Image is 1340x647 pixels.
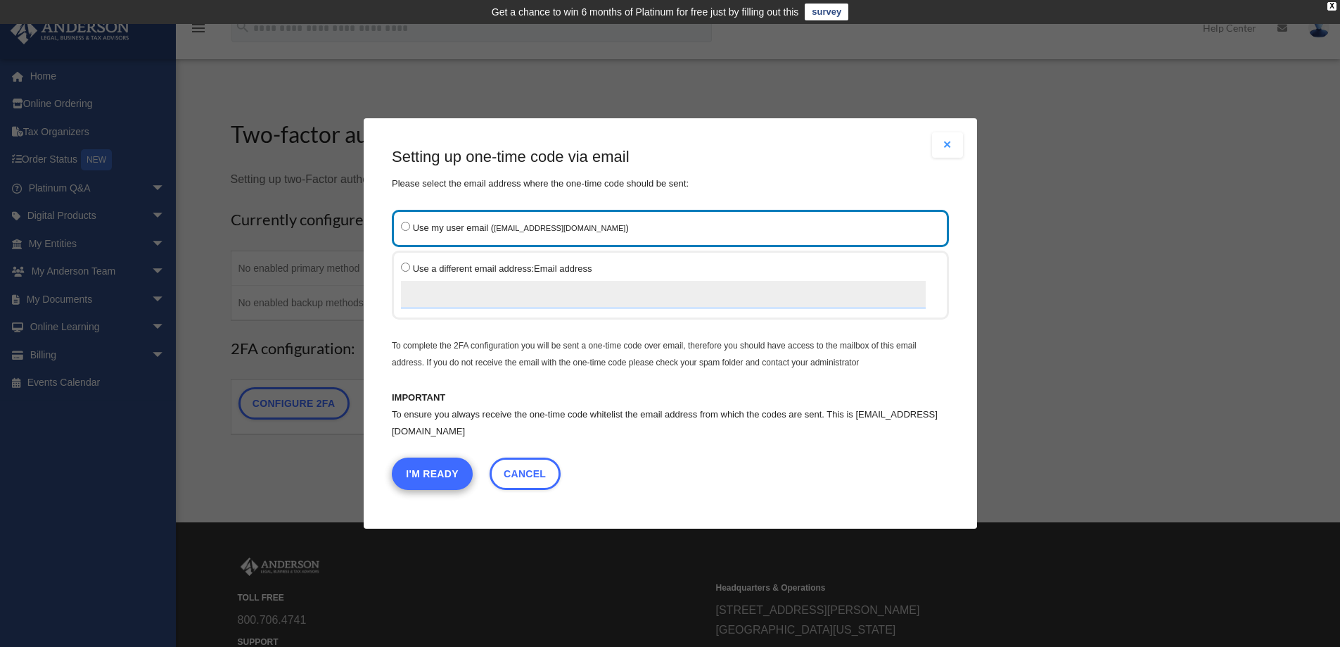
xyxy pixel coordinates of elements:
[805,4,848,20] a: survey
[392,146,949,168] h3: Setting up one-time code via email
[489,458,560,490] a: Cancel
[492,4,799,20] div: Get a chance to win 6 months of Platinum for free just by filling out this
[494,224,625,232] small: [EMAIL_ADDRESS][DOMAIN_NAME]
[392,406,949,440] p: To ensure you always receive the one-time code whitelist the email address from which the codes a...
[392,392,445,403] b: IMPORTANT
[401,263,410,272] input: Use a different email address:Email address
[1327,2,1336,11] div: close
[392,458,473,490] button: I'm Ready
[401,222,410,231] input: Use my user email ([EMAIL_ADDRESS][DOMAIN_NAME])
[392,175,949,192] p: Please select the email address where the one-time code should be sent:
[412,263,533,274] span: Use a different email address:
[401,281,926,309] input: Use a different email address:Email address
[932,132,963,158] button: Close modal
[401,260,926,309] label: Email address
[392,337,949,371] p: To complete the 2FA configuration you will be sent a one-time code over email, therefore you shou...
[412,222,628,233] span: Use my user email ( )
